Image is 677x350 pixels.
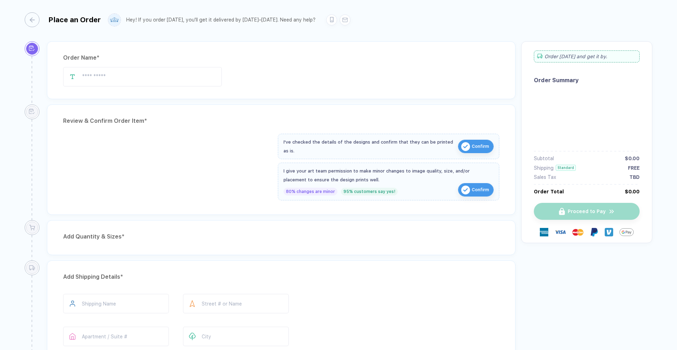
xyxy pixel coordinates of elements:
img: Paypal [590,228,598,236]
button: iconConfirm [458,183,494,197]
div: FREE [628,165,640,171]
img: express [540,228,548,236]
div: Place an Order [48,16,101,24]
div: 80% changes are minor [283,188,337,195]
img: Google Pay [620,225,634,239]
img: user profile [108,14,121,26]
div: Review & Confirm Order Item [63,115,499,127]
button: iconConfirm [458,140,494,153]
img: Venmo [605,228,613,236]
div: Shipping [534,165,554,171]
div: Add Shipping Details [63,271,499,283]
div: Subtotal [534,156,554,161]
img: master-card [572,227,584,238]
div: Order [DATE] and get it by . [534,50,640,62]
img: visa [555,227,566,238]
div: I've checked the details of the designs and confirm that they can be printed as is. [283,138,455,155]
span: Confirm [472,184,489,195]
div: 95% customers say yes! [341,188,398,195]
img: icon [461,142,470,151]
div: Order Name [63,52,499,64]
div: Sales Tax [534,174,556,180]
div: $0.00 [625,189,640,194]
div: Hey! If you order [DATE], you'll get it delivered by [DATE]–[DATE]. Need any help? [126,17,316,23]
div: TBD [629,174,640,180]
div: $0.00 [625,156,640,161]
div: Add Quantity & Sizes [63,231,499,242]
div: Standard [556,165,576,171]
div: Order Summary [534,77,640,84]
span: Confirm [472,141,489,152]
img: icon [461,186,470,194]
div: I give your art team permission to make minor changes to image quality, size, and/or placement to... [283,167,494,184]
div: Order Total [534,189,564,194]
